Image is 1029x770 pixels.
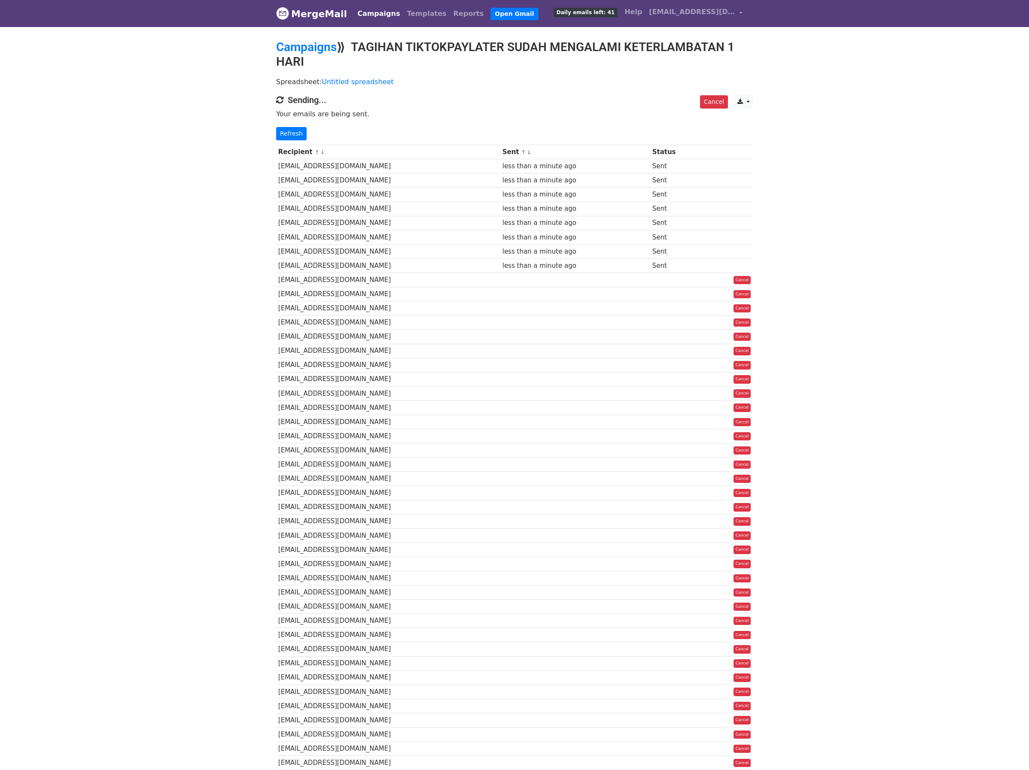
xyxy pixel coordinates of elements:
[734,503,751,512] a: Cancel
[550,3,621,21] a: Daily emails left: 41
[734,276,751,285] a: Cancel
[276,372,500,386] td: [EMAIL_ADDRESS][DOMAIN_NAME]
[734,531,751,540] a: Cancel
[276,301,500,315] td: [EMAIL_ADDRESS][DOMAIN_NAME]
[502,190,648,200] div: less than a minute ago
[734,745,751,753] a: Cancel
[734,560,751,568] a: Cancel
[650,216,703,230] td: Sent
[276,202,500,216] td: [EMAIL_ADDRESS][DOMAIN_NAME]
[276,528,500,543] td: [EMAIL_ADDRESS][DOMAIN_NAME]
[621,3,645,21] a: Help
[276,77,753,86] p: Spreadsheet:
[276,273,500,287] td: [EMAIL_ADDRESS][DOMAIN_NAME]
[734,574,751,583] a: Cancel
[276,685,500,699] td: [EMAIL_ADDRESS][DOMAIN_NAME]
[734,432,751,441] a: Cancel
[276,344,500,358] td: [EMAIL_ADDRESS][DOMAIN_NAME]
[650,244,703,258] td: Sent
[276,628,500,642] td: [EMAIL_ADDRESS][DOMAIN_NAME]
[276,40,337,54] a: Campaigns
[276,386,500,400] td: [EMAIL_ADDRESS][DOMAIN_NAME]
[450,5,487,22] a: Reports
[276,600,500,614] td: [EMAIL_ADDRESS][DOMAIN_NAME]
[650,258,703,273] td: Sent
[734,603,751,611] a: Cancel
[734,389,751,398] a: Cancel
[276,656,500,670] td: [EMAIL_ADDRESS][DOMAIN_NAME]
[276,486,500,500] td: [EMAIL_ADDRESS][DOMAIN_NAME]
[734,418,751,427] a: Cancel
[276,642,500,656] td: [EMAIL_ADDRESS][DOMAIN_NAME]
[276,443,500,458] td: [EMAIL_ADDRESS][DOMAIN_NAME]
[734,659,751,668] a: Cancel
[554,8,618,17] span: Daily emails left: 41
[276,614,500,628] td: [EMAIL_ADDRESS][DOMAIN_NAME]
[650,202,703,216] td: Sent
[734,617,751,625] a: Cancel
[734,517,751,526] a: Cancel
[276,287,500,301] td: [EMAIL_ADDRESS][DOMAIN_NAME]
[276,109,753,118] p: Your emails are being sent.
[700,95,728,109] a: Cancel
[276,173,500,188] td: [EMAIL_ADDRESS][DOMAIN_NAME]
[734,731,751,739] a: Cancel
[527,149,532,155] a: ↓
[650,145,703,159] th: Status
[276,713,500,727] td: [EMAIL_ADDRESS][DOMAIN_NAME]
[734,446,751,455] a: Cancel
[276,40,753,69] h2: ⟫ TAGIHAN TIKTOKPAYLATER SUDAH MENGALAMI KETERLAMBATAN 1 HARI
[276,585,500,600] td: [EMAIL_ADDRESS][DOMAIN_NAME]
[276,500,500,514] td: [EMAIL_ADDRESS][DOMAIN_NAME]
[502,218,648,228] div: less than a minute ago
[649,7,735,17] span: [EMAIL_ADDRESS][DOMAIN_NAME]
[403,5,450,22] a: Templates
[734,347,751,355] a: Cancel
[734,759,751,767] a: Cancel
[502,204,648,214] div: less than a minute ago
[734,631,751,640] a: Cancel
[276,756,500,770] td: [EMAIL_ADDRESS][DOMAIN_NAME]
[276,244,500,258] td: [EMAIL_ADDRESS][DOMAIN_NAME]
[734,588,751,597] a: Cancel
[650,159,703,173] td: Sent
[734,688,751,696] a: Cancel
[276,728,500,742] td: [EMAIL_ADDRESS][DOMAIN_NAME]
[276,429,500,443] td: [EMAIL_ADDRESS][DOMAIN_NAME]
[276,415,500,429] td: [EMAIL_ADDRESS][DOMAIN_NAME]
[276,557,500,571] td: [EMAIL_ADDRESS][DOMAIN_NAME]
[276,188,500,202] td: [EMAIL_ADDRESS][DOMAIN_NAME]
[502,247,648,257] div: less than a minute ago
[650,188,703,202] td: Sent
[276,330,500,344] td: [EMAIL_ADDRESS][DOMAIN_NAME]
[276,472,500,486] td: [EMAIL_ADDRESS][DOMAIN_NAME]
[315,149,320,155] a: ↑
[502,233,648,243] div: less than a minute ago
[734,361,751,370] a: Cancel
[276,216,500,230] td: [EMAIL_ADDRESS][DOMAIN_NAME]
[276,95,753,105] h4: Sending...
[276,258,500,273] td: [EMAIL_ADDRESS][DOMAIN_NAME]
[734,375,751,384] a: Cancel
[650,173,703,188] td: Sent
[502,261,648,271] div: less than a minute ago
[645,3,746,24] a: [EMAIL_ADDRESS][DOMAIN_NAME]
[734,333,751,341] a: Cancel
[276,670,500,685] td: [EMAIL_ADDRESS][DOMAIN_NAME]
[500,145,650,159] th: Sent
[734,489,751,497] a: Cancel
[276,5,347,23] a: MergeMail
[734,403,751,412] a: Cancel
[734,318,751,327] a: Cancel
[502,161,648,171] div: less than a minute ago
[734,304,751,313] a: Cancel
[490,8,538,20] a: Open Gmail
[650,230,703,244] td: Sent
[276,400,500,415] td: [EMAIL_ADDRESS][DOMAIN_NAME]
[276,127,307,140] a: Refresh
[521,149,526,155] a: ↑
[734,290,751,299] a: Cancel
[276,699,500,713] td: [EMAIL_ADDRESS][DOMAIN_NAME]
[734,673,751,682] a: Cancel
[734,546,751,554] a: Cancel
